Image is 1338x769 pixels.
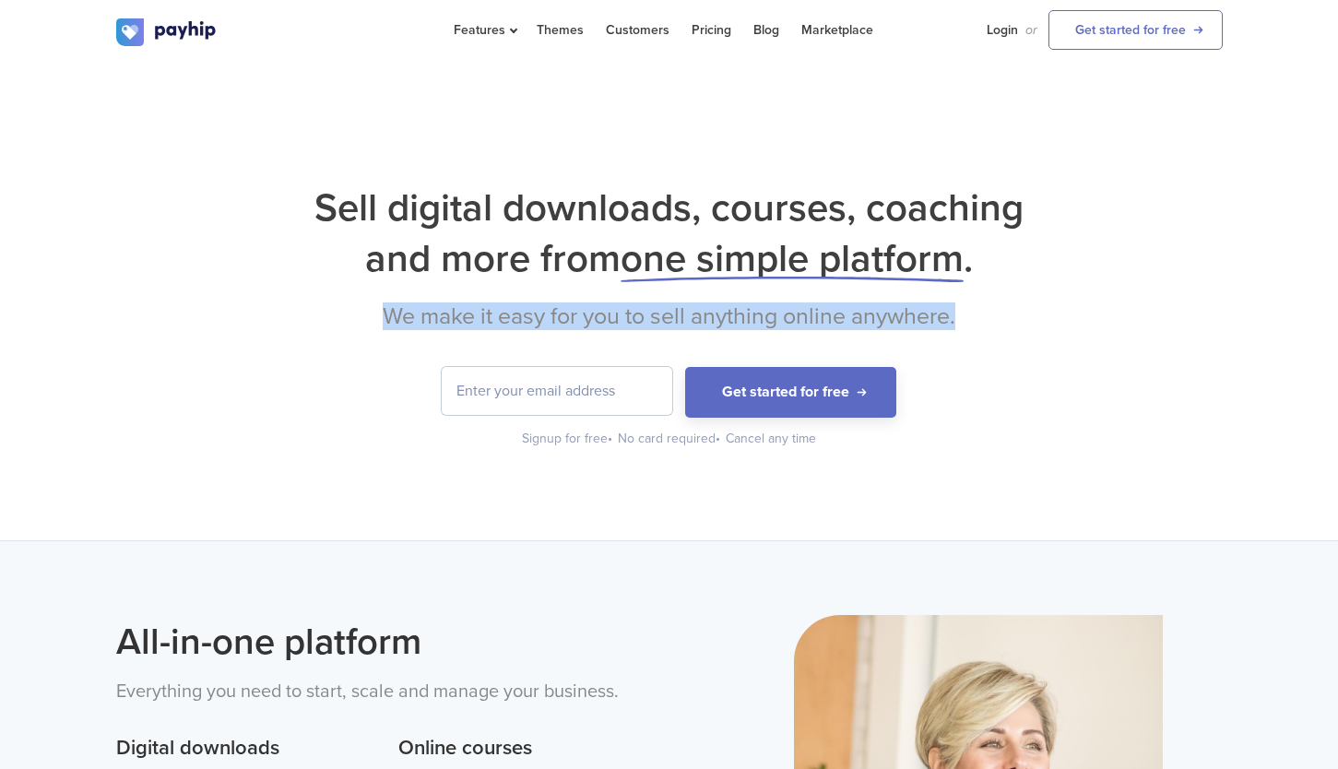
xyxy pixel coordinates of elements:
span: • [608,431,612,446]
span: one simple platform [621,235,964,282]
span: Features [454,22,515,38]
p: Everything you need to start, scale and manage your business. [116,678,656,706]
h2: We make it easy for you to sell anything online anywhere. [116,302,1223,330]
input: Enter your email address [442,367,672,415]
div: Signup for free [522,430,614,448]
div: No card required [618,430,722,448]
button: Get started for free [685,367,896,418]
h1: Sell digital downloads, courses, coaching and more from [116,183,1223,284]
h3: Online courses [398,734,655,763]
h3: Digital downloads [116,734,373,763]
span: • [716,431,720,446]
h2: All-in-one platform [116,615,656,668]
a: Get started for free [1048,10,1223,50]
div: Cancel any time [726,430,816,448]
img: logo.svg [116,18,218,46]
span: . [964,235,973,282]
